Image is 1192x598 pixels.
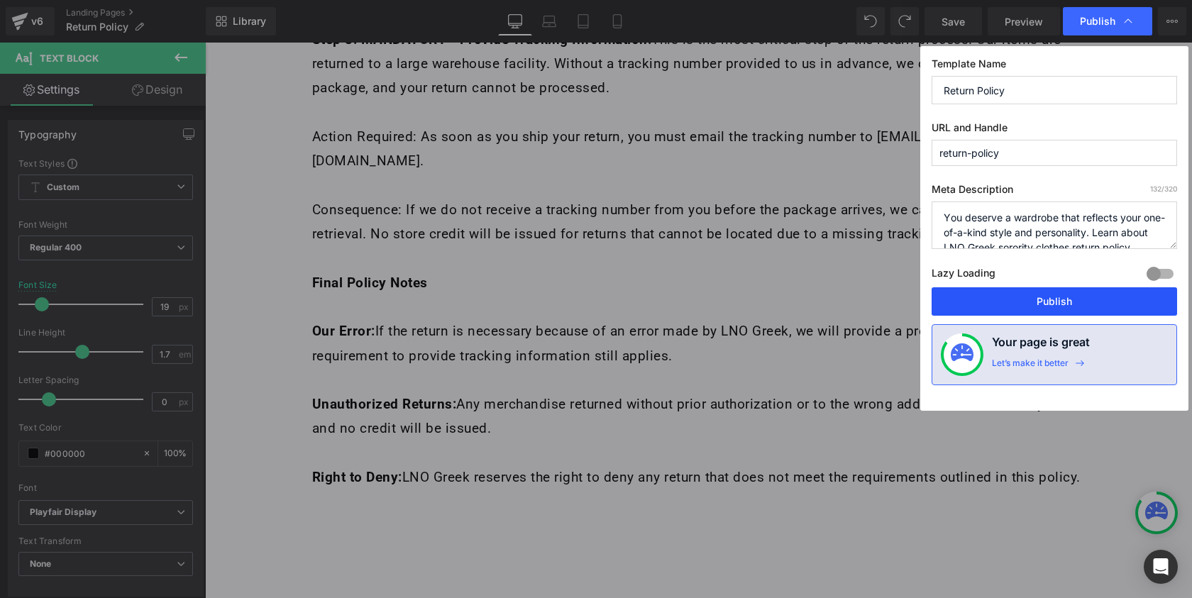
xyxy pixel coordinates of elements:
strong: Right to Deny: [107,426,197,443]
label: Lazy Loading [932,264,995,287]
span: Publish [1080,15,1115,28]
span: 132 [1150,184,1161,193]
h4: Your page is great [992,333,1090,358]
span: Action Required: As soon as you ship your return, you must email the tracking number to [EMAIL_AD... [107,86,788,126]
strong: Our Error: [107,280,170,297]
textarea: You deserve a wardrobe that reflects your one-of-a-kind style and personality. Learn about LNO Gr... [932,201,1177,249]
img: onboarding-status.svg [951,343,973,366]
label: Meta Description [932,183,1177,201]
span: Consequence: If we do not receive a tracking number from you before the package arrives, we canno... [107,159,837,199]
span: LNO Greek reserves the right to deny any return that does not meet the requirements outlined in t... [107,426,876,443]
strong: Final Policy Notes [107,232,223,248]
div: Open Intercom Messenger [1144,550,1178,584]
div: Let’s make it better [992,358,1069,376]
label: URL and Handle [932,121,1177,140]
span: Any merchandise returned without prior authorization or to the wrong address will be destroyed, a... [107,353,858,394]
label: Template Name [932,57,1177,76]
span: /320 [1150,184,1177,193]
strong: Unauthorized Returns: [107,353,252,370]
button: Publish [932,287,1177,316]
span: If the return is necessary because of an error made by LNO Greek, we will provide a prepaid shipp... [107,280,874,321]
